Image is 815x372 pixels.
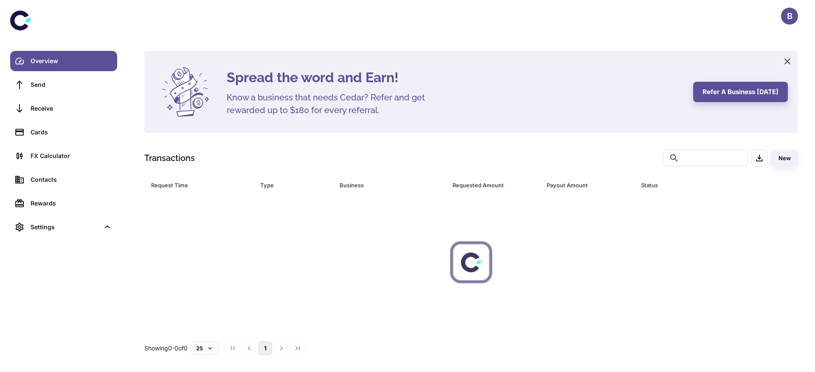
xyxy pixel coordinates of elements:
span: Request Time [151,179,250,191]
span: Payout Amount [547,179,631,191]
a: Send [10,75,117,95]
div: Status [641,179,752,191]
a: Rewards [10,193,117,214]
div: Payout Amount [547,179,620,191]
a: Cards [10,122,117,142]
div: Cards [31,128,112,137]
a: Contacts [10,169,117,190]
span: Type [260,179,329,191]
div: Settings [10,217,117,237]
div: Send [31,80,112,89]
span: Requested Amount [452,179,537,191]
a: Overview [10,51,117,71]
button: B [781,8,798,25]
p: Showing 0-0 of 0 [144,344,188,353]
a: FX Calculator [10,146,117,166]
div: FX Calculator [31,151,112,161]
button: page 1 [259,341,272,355]
div: Request Time [151,179,239,191]
div: Contacts [31,175,112,184]
button: 25 [191,342,218,355]
button: New [771,150,798,167]
a: Receive [10,98,117,119]
h4: Spread the word and Earn! [227,67,683,88]
nav: pagination navigation [225,341,306,355]
div: Receive [31,104,112,113]
div: Rewards [31,199,112,208]
h5: Know a business that needs Cedar? Refer and get rewarded up to $180 for every referral. [227,91,439,117]
h1: Transactions [144,152,195,164]
button: Refer a business [DATE] [693,82,788,102]
div: Overview [31,56,112,66]
span: Status [641,179,763,191]
div: Type [260,179,318,191]
div: Requested Amount [452,179,526,191]
div: Settings [31,222,99,232]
